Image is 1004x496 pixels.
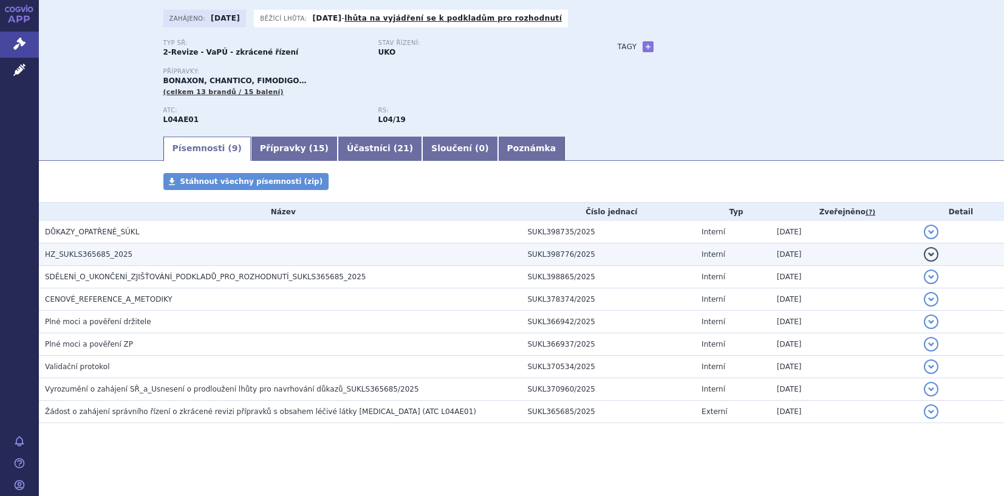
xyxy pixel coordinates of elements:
[163,137,251,161] a: Písemnosti (9)
[522,221,696,243] td: SUKL398735/2025
[702,250,725,259] span: Interní
[338,137,422,161] a: Účastníci (21)
[378,48,396,56] strong: UKO
[312,14,341,22] strong: [DATE]
[522,266,696,288] td: SUKL398865/2025
[924,382,938,396] button: detail
[45,362,110,371] span: Validační protokol
[45,340,133,348] span: Plné moci a pověření ZP
[695,203,771,221] th: Typ
[313,143,324,153] span: 15
[163,48,299,56] strong: 2-Revize - VaPÚ - zkrácené řízení
[924,225,938,239] button: detail
[522,356,696,378] td: SUKL370534/2025
[771,311,918,333] td: [DATE]
[211,14,240,22] strong: [DATE]
[918,203,1004,221] th: Detail
[378,107,581,114] p: RS:
[163,39,366,47] p: Typ SŘ:
[260,13,309,23] span: Běžící lhůta:
[771,203,918,221] th: Zveřejněno
[479,143,485,153] span: 0
[522,288,696,311] td: SUKL378374/2025
[378,39,581,47] p: Stav řízení:
[45,228,139,236] span: DŮKAZY_OPATŘENÉ_SÚKL
[522,203,696,221] th: Číslo jednací
[924,359,938,374] button: detail
[163,68,593,75] p: Přípravky:
[232,143,238,153] span: 9
[702,273,725,281] span: Interní
[643,41,654,52] a: +
[771,333,918,356] td: [DATE]
[39,203,522,221] th: Název
[522,378,696,401] td: SUKL370960/2025
[169,13,208,23] span: Zahájeno:
[702,385,725,393] span: Interní
[771,401,918,423] td: [DATE]
[771,243,918,266] td: [DATE]
[924,270,938,284] button: detail
[924,247,938,262] button: detail
[522,333,696,356] td: SUKL366937/2025
[45,385,419,393] span: Vyrozumění o zahájení SŘ_a_Usnesení o prodloužení lhůty pro navrhování důkazů_SUKLS365685/2025
[163,76,307,85] span: BONAXON, CHANTICO, FIMODIGO…
[498,137,565,161] a: Poznámka
[702,340,725,348] span: Interní
[924,337,938,352] button: detail
[251,137,338,161] a: Přípravky (15)
[702,318,725,326] span: Interní
[924,404,938,419] button: detail
[771,221,918,243] td: [DATE]
[522,311,696,333] td: SUKL366942/2025
[924,292,938,307] button: detail
[702,407,727,416] span: Externí
[163,115,199,124] strong: FINGOLIMOD
[771,288,918,311] td: [DATE]
[45,318,151,326] span: Plné moci a pověření držitele
[771,266,918,288] td: [DATE]
[312,13,562,23] p: -
[45,273,366,281] span: SDĚLENÍ_O_UKONČENÍ_ZJIŠŤOVÁNÍ_PODKLADŮ_PRO_ROZHODNUTÍ_SUKLS365685_2025
[771,378,918,401] td: [DATE]
[45,407,476,416] span: Žádost o zahájení správního řízení o zkrácené revizi přípravků s obsahem léčivé látky fingolimod ...
[163,88,284,96] span: (celkem 13 brandů / 15 balení)
[866,208,875,217] abbr: (?)
[522,401,696,423] td: SUKL365685/2025
[702,295,725,304] span: Interní
[344,14,562,22] a: lhůta na vyjádření se k podkladům pro rozhodnutí
[163,107,366,114] p: ATC:
[163,173,329,190] a: Stáhnout všechny písemnosti (zip)
[45,250,132,259] span: HZ_SUKLS365685_2025
[702,228,725,236] span: Interní
[397,143,409,153] span: 21
[378,115,406,124] strong: fingolimod
[771,356,918,378] td: [DATE]
[180,177,323,186] span: Stáhnout všechny písemnosti (zip)
[702,362,725,371] span: Interní
[618,39,637,54] h3: Tagy
[924,314,938,329] button: detail
[45,295,172,304] span: CENOVÉ_REFERENCE_A_METODIKY
[422,137,497,161] a: Sloučení (0)
[522,243,696,266] td: SUKL398776/2025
